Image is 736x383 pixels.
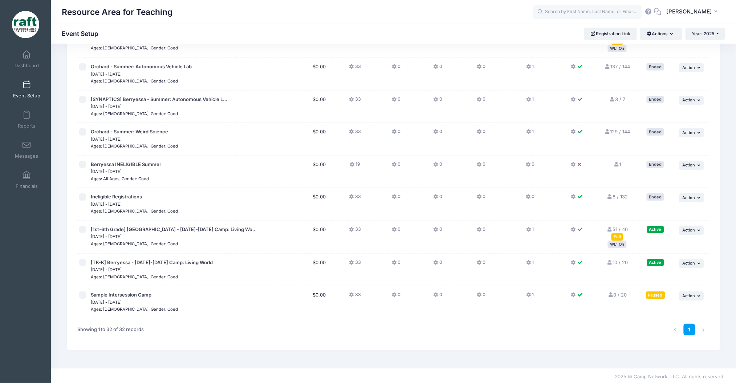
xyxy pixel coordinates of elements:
[350,161,360,172] button: 19
[434,63,442,74] button: 0
[526,161,534,172] button: 0
[91,259,213,265] span: [TK-K] Berryessa - [DATE]-[DATE] Camp: Living World
[91,45,178,51] small: Ages: [DEMOGRAPHIC_DATA], Gender: Coed
[392,63,400,74] button: 0
[614,161,621,167] a: 1
[647,128,664,135] div: Ended
[91,267,122,272] small: [DATE] - [DATE]
[9,137,44,162] a: Messages
[477,259,485,270] button: 0
[18,123,35,129] span: Reports
[307,254,333,286] td: $0.00
[477,193,485,204] button: 0
[608,292,627,298] a: 0 / 20
[9,77,44,102] a: Event Setup
[662,4,725,20] button: [PERSON_NAME]
[609,96,625,102] a: 3 / 7
[605,64,630,69] a: 137 / 144
[477,128,485,139] button: 0
[16,183,38,189] span: Financials
[91,209,178,214] small: Ages: [DEMOGRAPHIC_DATA], Gender: Coed
[608,45,627,52] div: WL: On
[307,188,333,221] td: $0.00
[477,291,485,302] button: 0
[9,167,44,193] a: Financials
[392,96,400,106] button: 0
[91,292,151,298] span: Sample Intersession Camp
[13,93,40,99] span: Event Setup
[615,374,725,379] span: 2025 © Camp Network, LLC. All rights reserved.
[307,123,333,156] td: $0.00
[91,137,122,142] small: [DATE] - [DATE]
[91,234,122,239] small: [DATE] - [DATE]
[683,162,695,168] span: Action
[679,161,704,170] button: Action
[392,259,400,270] button: 0
[15,153,38,159] span: Messages
[91,307,178,312] small: Ages: [DEMOGRAPHIC_DATA], Gender: Coed
[679,226,704,235] button: Action
[91,169,122,174] small: [DATE] - [DATE]
[12,11,39,38] img: Resource Area for Teaching
[526,96,534,106] button: 1
[392,226,400,237] button: 0
[692,31,715,36] span: Year: 2025
[392,291,400,302] button: 0
[683,195,695,200] span: Action
[533,5,642,19] input: Search by First Name, Last Name, or Email...
[392,128,400,139] button: 0
[679,259,704,268] button: Action
[683,293,695,298] span: Action
[679,96,704,105] button: Action
[477,96,485,106] button: 0
[686,28,725,40] button: Year: 2025
[647,161,664,168] div: Ended
[607,226,628,239] a: 51 / 40 Full
[477,63,485,74] button: 0
[683,261,695,266] span: Action
[683,130,695,135] span: Action
[647,193,664,200] div: Ended
[307,286,333,318] td: $0.00
[91,241,178,246] small: Ages: [DEMOGRAPHIC_DATA], Gender: Coed
[91,300,122,305] small: [DATE] - [DATE]
[434,96,442,106] button: 0
[607,259,628,265] a: 10 / 20
[666,8,712,16] span: [PERSON_NAME]
[640,28,682,40] button: Actions
[647,226,664,233] div: Active
[647,63,664,70] div: Ended
[477,161,485,172] button: 0
[679,193,704,202] button: Action
[77,321,144,338] div: Showing 1 to 32 of 32 records
[9,107,44,132] a: Reports
[349,63,361,74] button: 33
[91,194,142,199] span: Ineligible Registrations
[91,111,178,116] small: Ages: [DEMOGRAPHIC_DATA], Gender: Coed
[349,291,361,302] button: 33
[307,221,333,254] td: $0.00
[434,128,442,139] button: 0
[62,4,172,20] h1: Resource Area for Teaching
[584,28,637,40] a: Registration Link
[607,194,628,199] a: 8 / 132
[434,161,442,172] button: 0
[392,193,400,204] button: 0
[683,97,695,102] span: Action
[15,63,39,69] span: Dashboard
[91,144,178,149] small: Ages: [DEMOGRAPHIC_DATA], Gender: Coed
[434,193,442,204] button: 0
[91,104,122,109] small: [DATE] - [DATE]
[91,72,122,77] small: [DATE] - [DATE]
[91,78,178,84] small: Ages: [DEMOGRAPHIC_DATA], Gender: Coed
[526,259,534,270] button: 1
[526,63,534,74] button: 1
[91,226,257,232] span: [1st-6th Grade] [GEOGRAPHIC_DATA] - [DATE]-[DATE] Camp: Living Wo...
[526,128,534,139] button: 1
[91,161,161,167] span: Berryessa INELIGIBLE Summer
[526,226,534,237] button: 1
[307,90,333,123] td: $0.00
[526,291,534,302] button: 1
[683,227,695,233] span: Action
[679,291,704,300] button: Action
